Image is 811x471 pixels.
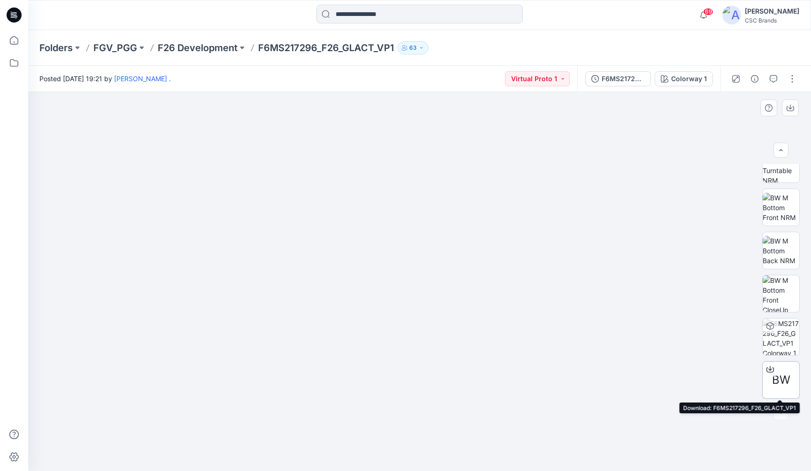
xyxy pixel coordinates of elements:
[39,74,171,84] span: Posted [DATE] 19:21 by
[763,146,799,182] img: BW M Bottom Turntable NRM
[671,74,707,84] div: Colorway 1
[763,319,799,355] img: F6MS217296_F26_GLACT_VP1 Colorway 1
[158,41,237,54] a: F26 Development
[722,6,741,24] img: avatar
[585,71,651,86] button: F6MS217296_F26_GLACT_VP1
[93,41,137,54] a: FGV_PGG
[602,74,645,84] div: F6MS217296_F26_GLACT_VP1
[703,8,713,15] span: 69
[409,43,417,53] p: 63
[745,17,799,24] div: CSC Brands
[772,372,790,388] span: BW
[655,71,713,86] button: Colorway 1
[747,71,762,86] button: Details
[258,41,394,54] p: F6MS217296_F26_GLACT_VP1
[39,41,73,54] a: Folders
[398,41,428,54] button: 63
[221,83,619,471] img: eyJhbGciOiJIUzI1NiIsImtpZCI6IjAiLCJzbHQiOiJzZXMiLCJ0eXAiOiJKV1QifQ.eyJkYXRhIjp7InR5cGUiOiJzdG9yYW...
[763,275,799,312] img: BW M Bottom Front CloseUp NRM
[745,6,799,17] div: [PERSON_NAME]
[114,75,171,83] a: [PERSON_NAME] .
[763,236,799,266] img: BW M Bottom Back NRM
[763,193,799,222] img: BW M Bottom Front NRM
